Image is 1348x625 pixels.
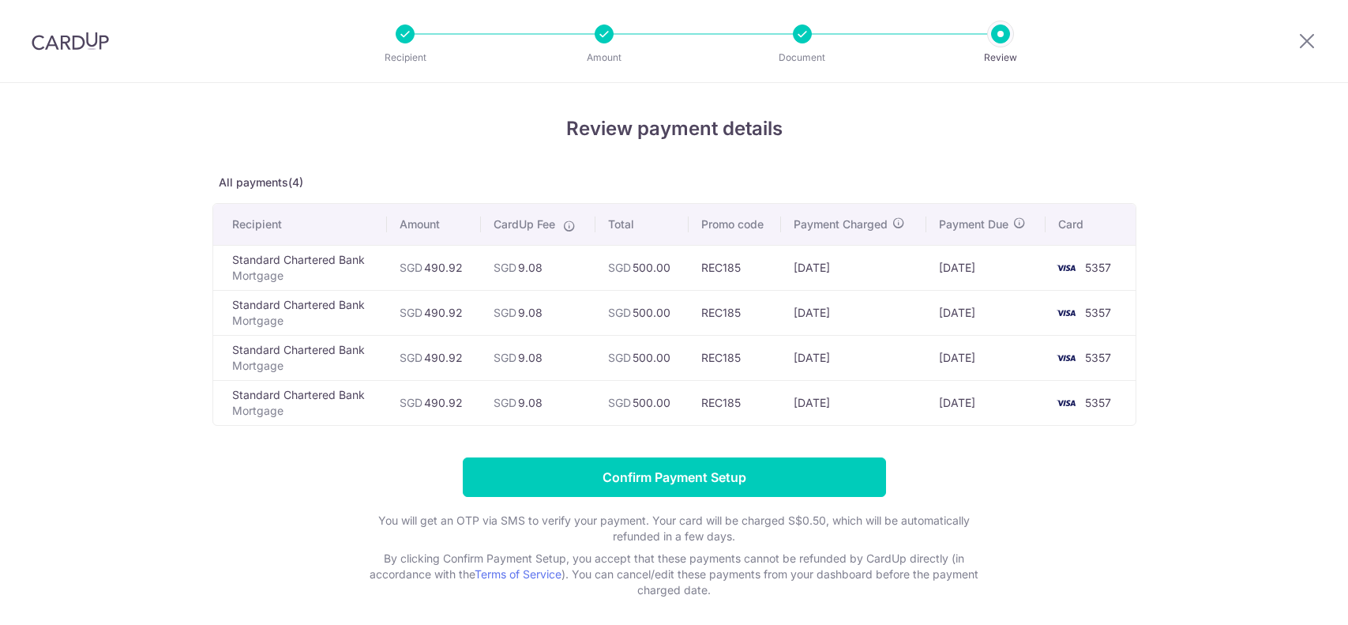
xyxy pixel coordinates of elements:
[213,245,388,290] td: Standard Chartered Bank
[689,245,782,290] td: REC185
[689,290,782,335] td: REC185
[608,306,631,319] span: SGD
[494,306,516,319] span: SGD
[1085,261,1111,274] span: 5357
[1050,258,1082,277] img: <span class="translation_missing" title="translation missing: en.account_steps.new_confirm_form.b...
[494,351,516,364] span: SGD
[689,335,782,380] td: REC185
[689,380,782,425] td: REC185
[608,261,631,274] span: SGD
[481,335,595,380] td: 9.08
[359,551,990,598] p: By clicking Confirm Payment Setup, you accept that these payments cannot be refunded by CardUp di...
[781,245,926,290] td: [DATE]
[781,380,926,425] td: [DATE]
[595,335,689,380] td: 500.00
[744,50,861,66] p: Document
[232,313,375,329] p: Mortgage
[1050,303,1082,322] img: <span class="translation_missing" title="translation missing: en.account_steps.new_confirm_form.b...
[1050,393,1082,412] img: <span class="translation_missing" title="translation missing: en.account_steps.new_confirm_form.b...
[794,216,888,232] span: Payment Charged
[212,175,1136,190] p: All payments(4)
[232,268,375,284] p: Mortgage
[1085,306,1111,319] span: 5357
[400,351,422,364] span: SGD
[926,380,1046,425] td: [DATE]
[494,261,516,274] span: SGD
[232,358,375,374] p: Mortgage
[494,396,516,409] span: SGD
[926,290,1046,335] td: [DATE]
[32,32,109,51] img: CardUp
[400,396,422,409] span: SGD
[595,290,689,335] td: 500.00
[1046,204,1136,245] th: Card
[359,513,990,544] p: You will get an OTP via SMS to verify your payment. Your card will be charged S$0.50, which will ...
[232,403,375,419] p: Mortgage
[608,396,631,409] span: SGD
[400,261,422,274] span: SGD
[475,567,561,581] a: Terms of Service
[689,204,782,245] th: Promo code
[213,204,388,245] th: Recipient
[1050,348,1082,367] img: <span class="translation_missing" title="translation missing: en.account_steps.new_confirm_form.b...
[939,216,1008,232] span: Payment Due
[347,50,464,66] p: Recipient
[781,290,926,335] td: [DATE]
[481,290,595,335] td: 9.08
[213,380,388,425] td: Standard Chartered Bank
[387,245,481,290] td: 490.92
[942,50,1059,66] p: Review
[608,351,631,364] span: SGD
[463,457,886,497] input: Confirm Payment Setup
[494,216,555,232] span: CardUp Fee
[781,335,926,380] td: [DATE]
[481,380,595,425] td: 9.08
[1085,351,1111,364] span: 5357
[387,290,481,335] td: 490.92
[400,306,422,319] span: SGD
[1247,578,1332,617] iframe: Opens a widget where you can find more information
[213,290,388,335] td: Standard Chartered Bank
[1085,396,1111,409] span: 5357
[213,335,388,380] td: Standard Chartered Bank
[595,380,689,425] td: 500.00
[926,335,1046,380] td: [DATE]
[387,204,481,245] th: Amount
[926,245,1046,290] td: [DATE]
[595,204,689,245] th: Total
[595,245,689,290] td: 500.00
[387,380,481,425] td: 490.92
[212,115,1136,143] h4: Review payment details
[387,335,481,380] td: 490.92
[546,50,663,66] p: Amount
[481,245,595,290] td: 9.08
